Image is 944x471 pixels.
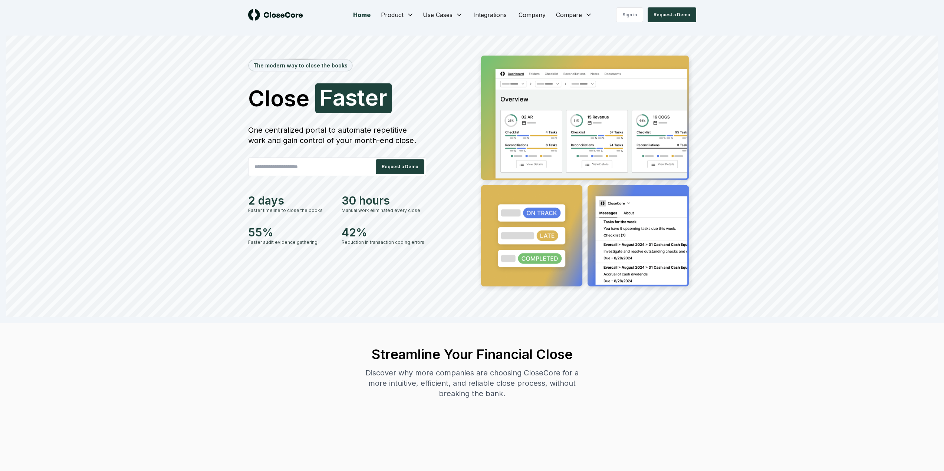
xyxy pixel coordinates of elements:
[359,347,586,362] h2: Streamline Your Financial Close
[376,7,418,22] button: Product
[249,60,352,71] div: The modern way to close the books
[357,86,365,109] span: t
[556,10,582,19] span: Compare
[381,10,404,19] span: Product
[342,207,426,214] div: Manual work eliminated every close
[333,86,345,109] span: a
[423,10,453,19] span: Use Cases
[365,86,378,109] span: e
[376,159,424,174] button: Request a Demo
[248,9,303,21] img: logo
[342,194,426,207] div: 30 hours
[475,50,696,294] img: Jumbotron
[248,125,426,146] div: One centralized portal to automate repetitive work and gain control of your month-end close.
[248,239,333,246] div: Faster audit evidence gathering
[342,239,426,246] div: Reduction in transaction coding errors
[342,226,426,239] div: 42%
[616,7,643,22] a: Sign in
[248,226,333,239] div: 55%
[248,87,309,109] span: Close
[359,368,586,399] div: Discover why more companies are choosing CloseCore for a more intuitive, efficient, and reliable ...
[552,7,597,22] button: Compare
[467,7,513,22] a: Integrations
[345,86,357,109] span: s
[418,7,467,22] button: Use Cases
[347,7,376,22] a: Home
[248,194,333,207] div: 2 days
[378,86,387,109] span: r
[248,207,333,214] div: Faster timeline to close the books
[513,7,552,22] a: Company
[320,86,333,109] span: F
[648,7,696,22] button: Request a Demo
